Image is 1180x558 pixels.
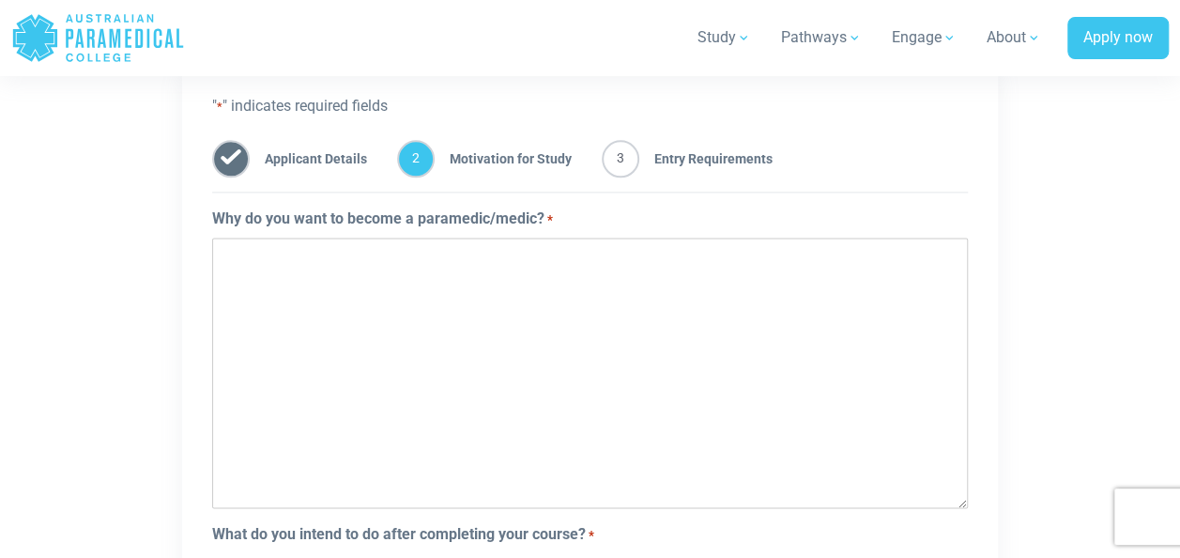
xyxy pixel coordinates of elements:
[250,140,367,178] span: Applicant Details
[11,8,185,69] a: Australian Paramedical College
[602,140,639,178] span: 3
[212,208,553,230] label: Why do you want to become a paramedic/medic?
[212,140,250,178] span: 1
[435,140,572,178] span: Motivation for Study
[1067,17,1169,60] a: Apply now
[397,140,435,178] span: 2
[881,11,968,64] a: Engage
[770,11,873,64] a: Pathways
[212,523,968,546] legend: What do you intend to do after completing your course?
[686,11,762,64] a: Study
[639,140,773,178] span: Entry Requirements
[975,11,1052,64] a: About
[212,95,968,117] p: " " indicates required fields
